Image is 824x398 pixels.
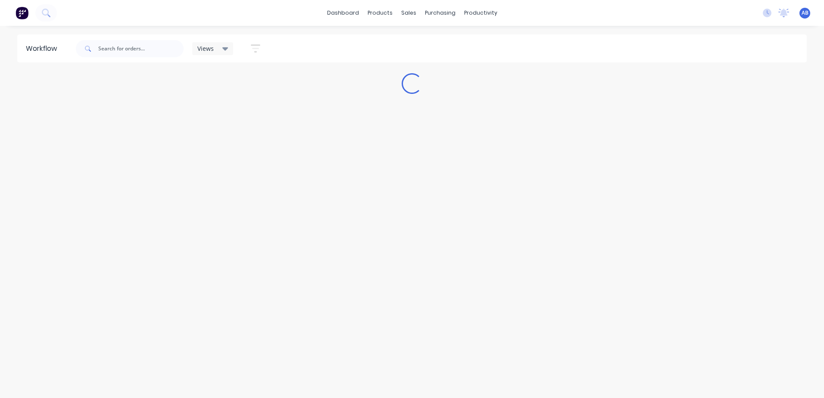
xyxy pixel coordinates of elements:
[16,6,28,19] img: Factory
[397,6,421,19] div: sales
[421,6,460,19] div: purchasing
[802,9,808,17] span: AB
[98,40,184,57] input: Search for orders...
[26,44,61,54] div: Workflow
[323,6,363,19] a: dashboard
[460,6,502,19] div: productivity
[197,44,214,53] span: Views
[363,6,397,19] div: products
